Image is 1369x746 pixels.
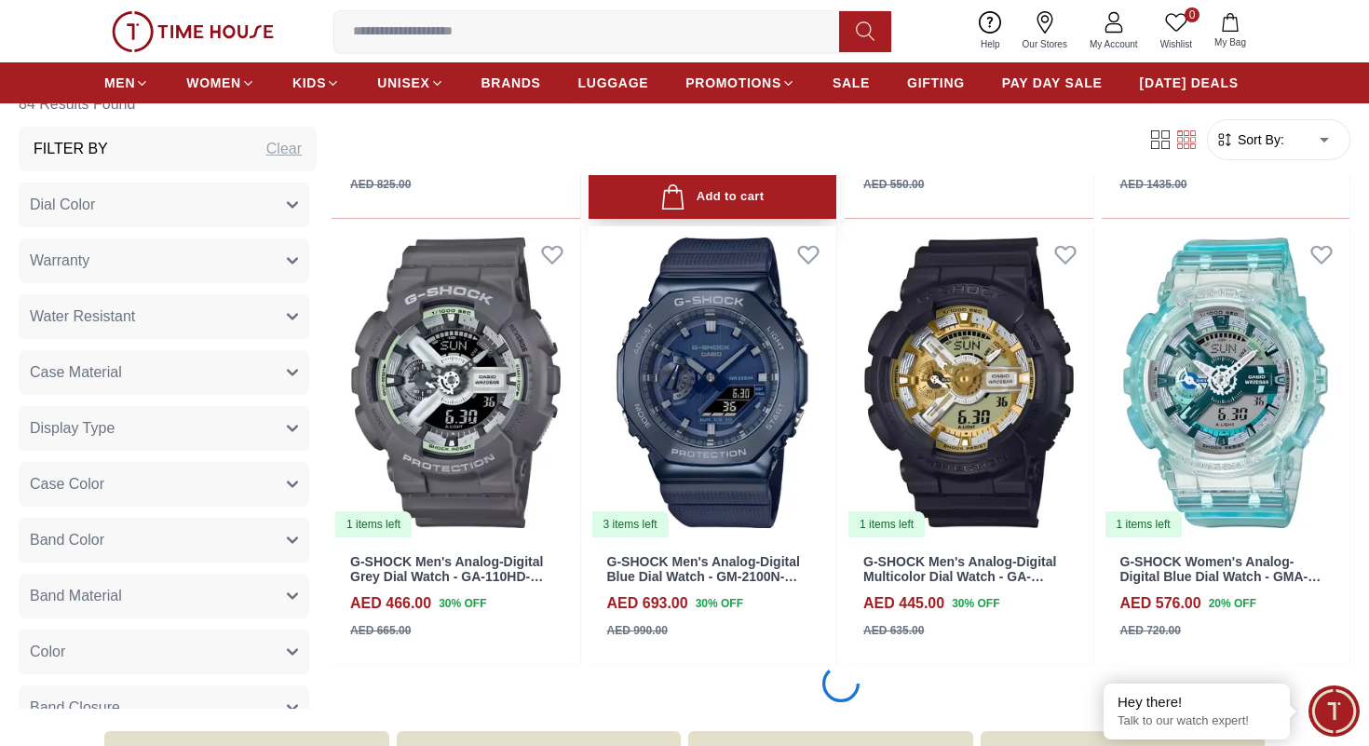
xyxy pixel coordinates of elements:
[350,554,543,601] a: G-SHOCK Men's Analog-Digital Grey Dial Watch - GA-110HD-8ADR
[1011,7,1078,55] a: Our Stores
[1234,130,1284,149] span: Sort By:
[30,194,95,216] span: Dial Color
[186,66,255,100] a: WOMEN
[30,417,115,440] span: Display Type
[1015,37,1075,51] span: Our Stores
[845,226,1093,539] img: G-SHOCK Men's Analog-Digital Multicolor Dial Watch - GA-110CD-1A9DR
[1105,511,1182,537] div: 1 items left
[848,511,925,537] div: 1 items left
[112,11,274,52] img: ...
[973,37,1008,51] span: Help
[578,74,649,92] span: LUGGAGE
[1207,35,1254,49] span: My Bag
[377,74,429,92] span: UNISEX
[481,66,541,100] a: BRANDS
[30,697,120,719] span: Band Closure
[907,66,965,100] a: GIFTING
[350,622,411,639] div: AED 665.00
[19,574,309,618] button: Band Material
[845,226,1093,539] a: G-SHOCK Men's Analog-Digital Multicolor Dial Watch - GA-110CD-1A9DR1 items left
[19,518,309,563] button: Band Color
[685,66,795,100] a: PROMOTIONS
[1120,176,1187,193] div: AED 1435.00
[292,66,340,100] a: KIDS
[607,554,800,601] a: G-SHOCK Men's Analog-Digital Blue Dial Watch - GM-2100N-2ADR
[1140,74,1239,92] span: [DATE] DEALS
[1102,226,1350,539] img: G-SHOCK Women's Analog-Digital Blue Dial Watch - GMA-S110VW-2ADR
[952,595,999,612] span: 30 % OFF
[660,184,764,210] div: Add to cart
[833,66,870,100] a: SALE
[1082,37,1145,51] span: My Account
[19,183,309,227] button: Dial Color
[30,641,65,663] span: Color
[30,473,104,495] span: Case Color
[833,74,870,92] span: SALE
[19,238,309,283] button: Warranty
[30,585,122,607] span: Band Material
[34,138,108,160] h3: Filter By
[1308,685,1360,737] div: Chat Widget
[1002,66,1103,100] a: PAY DAY SALE
[1153,37,1200,51] span: Wishlist
[481,74,541,92] span: BRANDS
[332,226,580,539] img: G-SHOCK Men's Analog-Digital Grey Dial Watch - GA-110HD-8ADR
[607,622,668,639] div: AED 990.00
[19,406,309,451] button: Display Type
[1102,226,1350,539] a: G-SHOCK Women's Analog-Digital Blue Dial Watch - GMA-S110VW-2ADR1 items left
[1120,592,1201,615] h4: AED 576.00
[1209,595,1256,612] span: 20 % OFF
[907,74,965,92] span: GIFTING
[685,74,781,92] span: PROMOTIONS
[1215,130,1284,149] button: Sort By:
[292,74,326,92] span: KIDS
[1002,74,1103,92] span: PAY DAY SALE
[863,592,944,615] h4: AED 445.00
[578,66,649,100] a: LUGGAGE
[969,7,1011,55] a: Help
[439,595,486,612] span: 30 % OFF
[186,74,241,92] span: WOMEN
[266,138,302,160] div: Clear
[30,361,122,384] span: Case Material
[863,554,1056,601] a: G-SHOCK Men's Analog-Digital Multicolor Dial Watch - GA-110CD-1A9DR
[1140,66,1239,100] a: [DATE] DEALS
[1149,7,1203,55] a: 0Wishlist
[332,226,580,539] a: G-SHOCK Men's Analog-Digital Grey Dial Watch - GA-110HD-8ADR1 items left
[377,66,443,100] a: UNISEX
[30,529,104,551] span: Band Color
[1185,7,1200,22] span: 0
[863,176,924,193] div: AED 550.00
[104,74,135,92] span: MEN
[863,622,924,639] div: AED 635.00
[589,226,837,539] img: G-SHOCK Men's Analog-Digital Blue Dial Watch - GM-2100N-2ADR
[30,305,135,328] span: Water Resistant
[19,462,309,507] button: Case Color
[19,82,317,127] h6: 84 Results Found
[335,511,412,537] div: 1 items left
[350,176,411,193] div: AED 825.00
[1118,713,1276,729] p: Talk to our watch expert!
[589,226,837,539] a: G-SHOCK Men's Analog-Digital Blue Dial Watch - GM-2100N-2ADR3 items left
[104,66,149,100] a: MEN
[1203,9,1257,53] button: My Bag
[19,294,309,339] button: Water Resistant
[19,685,309,730] button: Band Closure
[19,630,309,674] button: Color
[592,511,669,537] div: 3 items left
[30,250,89,272] span: Warranty
[696,595,743,612] span: 30 % OFF
[1120,554,1322,601] a: G-SHOCK Women's Analog-Digital Blue Dial Watch - GMA-S110VW-2ADR
[19,350,309,395] button: Case Material
[1118,693,1276,712] div: Hey there!
[1120,622,1181,639] div: AED 720.00
[589,175,837,219] button: Add to cart
[350,592,431,615] h4: AED 466.00
[607,592,688,615] h4: AED 693.00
